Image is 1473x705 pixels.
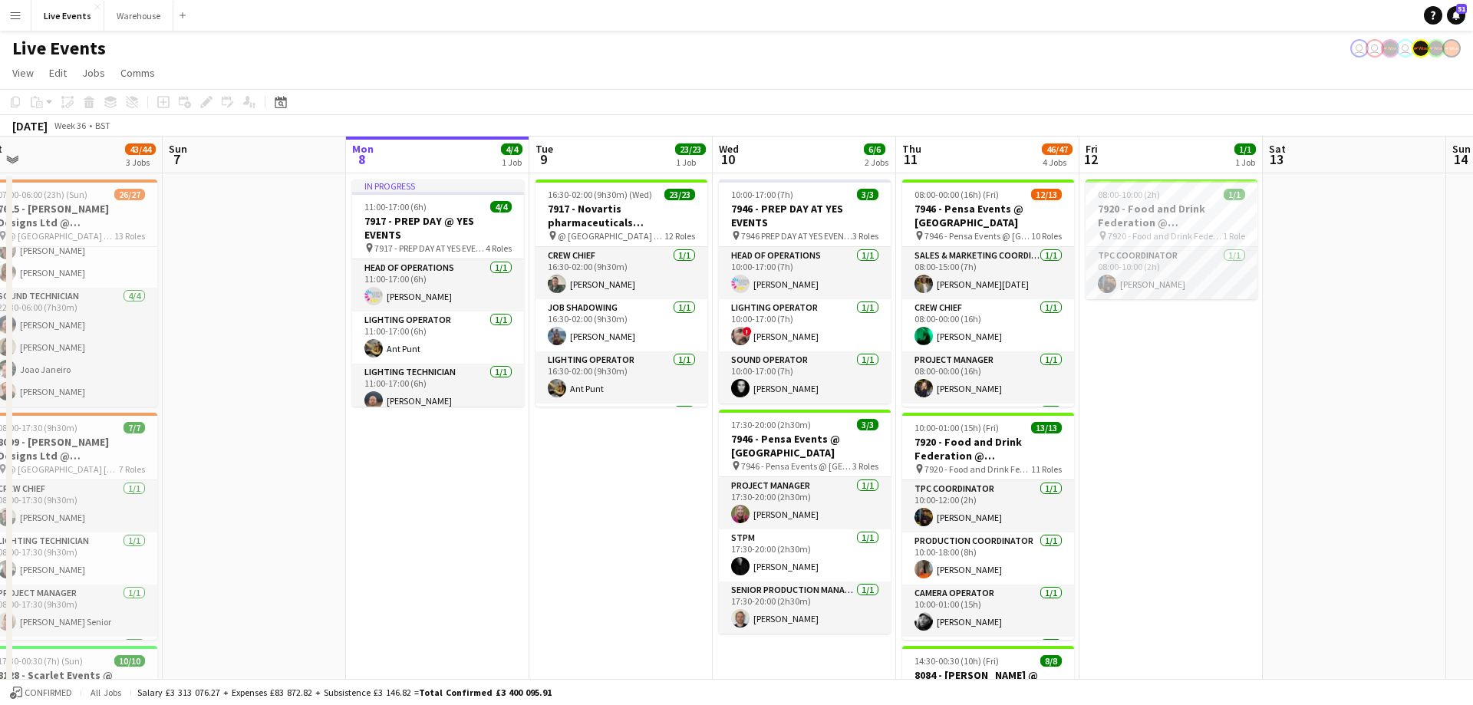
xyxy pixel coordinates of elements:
[419,687,552,698] span: Total Confirmed £3 400 095.91
[95,120,110,131] div: BST
[104,1,173,31] button: Warehouse
[49,66,67,80] span: Edit
[1396,39,1415,58] app-user-avatar: Eden Hopkins
[120,66,155,80] span: Comms
[1427,39,1445,58] app-user-avatar: Production Managers
[8,684,74,701] button: Confirmed
[31,1,104,31] button: Live Events
[25,687,72,698] span: Confirmed
[12,118,48,133] div: [DATE]
[1412,39,1430,58] app-user-avatar: Production Managers
[43,63,73,83] a: Edit
[1366,39,1384,58] app-user-avatar: Nadia Addada
[1381,39,1399,58] app-user-avatar: Production Managers
[1442,39,1461,58] app-user-avatar: Alex Gill
[114,63,161,83] a: Comms
[6,63,40,83] a: View
[137,687,552,698] div: Salary £3 313 076.27 + Expenses £83 872.82 + Subsistence £3 146.82 =
[1456,4,1467,14] span: 51
[87,687,124,698] span: All jobs
[51,120,89,131] span: Week 36
[1350,39,1369,58] app-user-avatar: Ollie Rolfe
[76,63,111,83] a: Jobs
[12,37,106,60] h1: Live Events
[82,66,105,80] span: Jobs
[1447,6,1465,25] a: 51
[12,66,34,80] span: View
